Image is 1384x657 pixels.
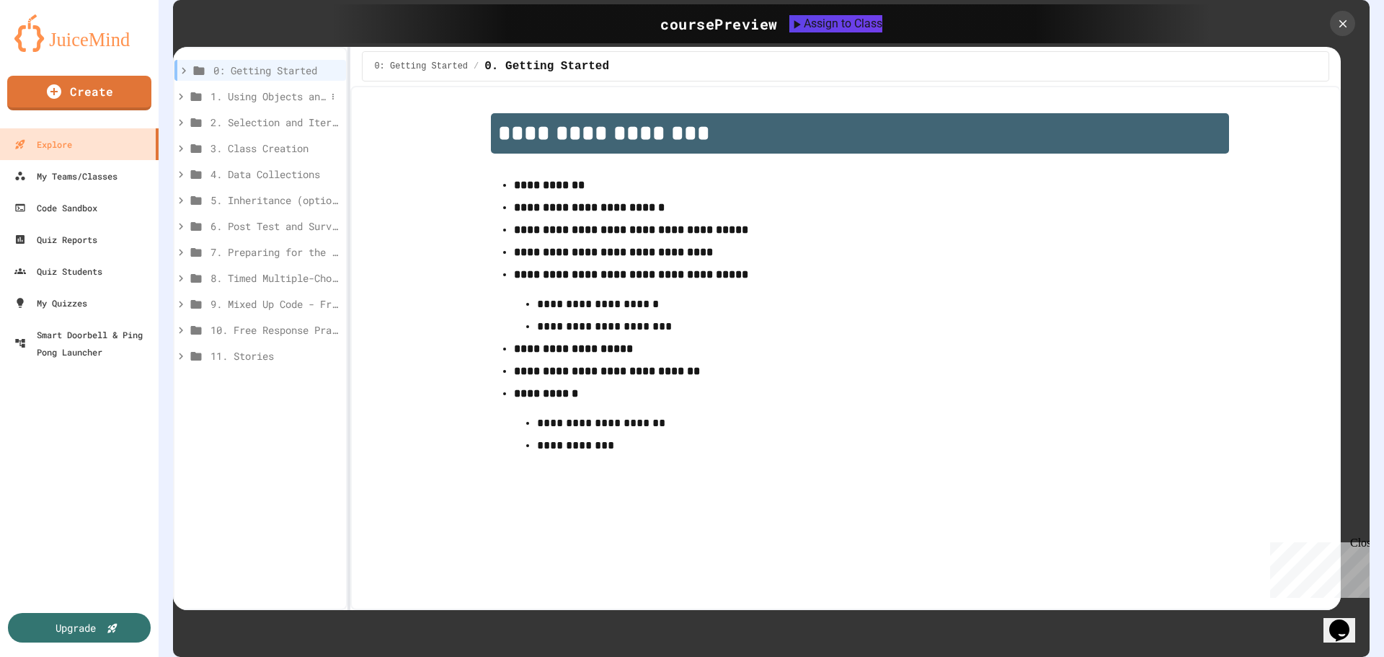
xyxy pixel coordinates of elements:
[7,76,151,110] a: Create
[14,14,144,52] img: logo-orange.svg
[374,61,468,72] span: 0: Getting Started
[210,244,340,260] span: 7. Preparing for the Exam
[210,167,340,182] span: 4. Data Collections
[1323,599,1370,643] iframe: chat widget
[14,136,72,153] div: Explore
[14,326,153,361] div: Smart Doorbell & Ping Pong Launcher
[210,115,340,130] span: 2. Selection and Iteration
[14,167,117,185] div: My Teams/Classes
[660,13,778,35] div: course Preview
[474,61,479,72] span: /
[789,15,882,32] button: Assign to Class
[210,296,340,312] span: 9. Mixed Up Code - Free Response Practice
[14,199,97,216] div: Code Sandbox
[210,270,340,286] span: 8. Timed Multiple-Choice Exams
[210,89,326,104] span: 1. Using Objects and Methods
[484,58,609,75] span: 0. Getting Started
[210,219,340,234] span: 6. Post Test and Survey
[14,263,102,280] div: Quiz Students
[1264,537,1370,598] iframe: chat widget
[210,141,340,156] span: 3. Class Creation
[6,6,99,92] div: Chat with us now!Close
[210,348,340,363] span: 11. Stories
[210,322,340,338] span: 10. Free Response Practice
[56,620,96,635] div: Upgrade
[210,193,340,208] span: 5. Inheritance (optional)
[14,294,87,312] div: My Quizzes
[14,231,97,248] div: Quiz Reports
[213,63,340,78] span: 0: Getting Started
[326,89,340,104] button: More options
